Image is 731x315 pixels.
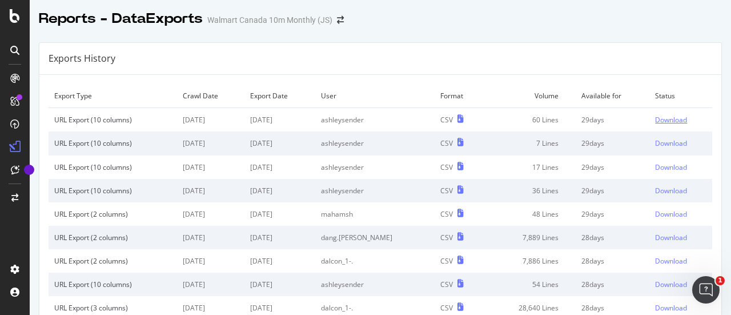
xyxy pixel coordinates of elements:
div: URL Export (2 columns) [54,209,171,219]
a: Download [655,209,706,219]
div: Tooltip anchor [24,165,34,175]
div: Download [655,162,687,172]
td: ashleysender [315,179,435,202]
div: CSV [440,280,453,289]
a: Download [655,233,706,242]
td: 17 Lines [485,155,576,179]
td: [DATE] [244,179,315,202]
td: ashleysender [315,131,435,155]
td: 54 Lines [485,273,576,296]
td: mahamsh [315,202,435,226]
td: [DATE] [177,131,244,155]
td: dalcon_1-. [315,249,435,273]
div: CSV [440,115,453,125]
div: CSV [440,233,453,242]
td: dang.[PERSON_NAME] [315,226,435,249]
td: Volume [485,84,576,108]
td: 28 days [576,226,650,249]
div: URL Export (10 columns) [54,115,171,125]
iframe: Intercom live chat [692,276,720,304]
a: Download [655,138,706,148]
td: 7,889 Lines [485,226,576,249]
div: Walmart Canada 10m Monthly (JS) [207,14,332,26]
td: ashleysender [315,155,435,179]
td: [DATE] [177,226,244,249]
div: Download [655,138,687,148]
div: Download [655,280,687,289]
a: Download [655,115,706,125]
td: User [315,84,435,108]
div: CSV [440,138,453,148]
td: Available for [576,84,650,108]
a: Download [655,256,706,266]
td: [DATE] [244,273,315,296]
div: URL Export (2 columns) [54,256,171,266]
div: Exports History [49,52,115,65]
div: Reports - DataExports [39,9,203,29]
td: [DATE] [244,155,315,179]
td: [DATE] [177,179,244,202]
td: [DATE] [177,249,244,273]
div: URL Export (10 columns) [54,138,171,148]
td: 29 days [576,155,650,179]
div: Download [655,186,687,196]
td: 7 Lines [485,131,576,155]
td: 36 Lines [485,179,576,202]
td: 7,886 Lines [485,249,576,273]
td: [DATE] [244,249,315,273]
div: CSV [440,256,453,266]
div: URL Export (2 columns) [54,233,171,242]
a: Download [655,303,706,313]
td: 48 Lines [485,202,576,226]
td: ashleysender [315,108,435,132]
td: [DATE] [244,131,315,155]
div: Download [655,233,687,242]
td: Crawl Date [177,84,244,108]
td: 29 days [576,202,650,226]
div: Download [655,303,687,313]
td: [DATE] [177,155,244,179]
td: 28 days [576,273,650,296]
div: arrow-right-arrow-left [337,16,344,24]
td: 29 days [576,131,650,155]
td: Export Type [49,84,177,108]
td: ashleysender [315,273,435,296]
td: 28 days [576,249,650,273]
a: Download [655,186,706,196]
div: CSV [440,303,453,313]
a: Download [655,280,706,289]
td: [DATE] [177,108,244,132]
div: URL Export (10 columns) [54,280,171,289]
td: 60 Lines [485,108,576,132]
a: Download [655,162,706,172]
td: [DATE] [177,273,244,296]
div: URL Export (3 columns) [54,303,171,313]
div: Download [655,256,687,266]
div: CSV [440,162,453,172]
div: CSV [440,186,453,196]
td: [DATE] [177,202,244,226]
td: 29 days [576,179,650,202]
div: URL Export (10 columns) [54,162,171,172]
span: 1 [716,276,725,285]
div: Download [655,209,687,219]
td: [DATE] [244,202,315,226]
td: Export Date [244,84,315,108]
td: 29 days [576,108,650,132]
td: Format [435,84,485,108]
td: [DATE] [244,226,315,249]
div: Download [655,115,687,125]
div: URL Export (10 columns) [54,186,171,196]
td: Status [649,84,712,108]
td: [DATE] [244,108,315,132]
div: CSV [440,209,453,219]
